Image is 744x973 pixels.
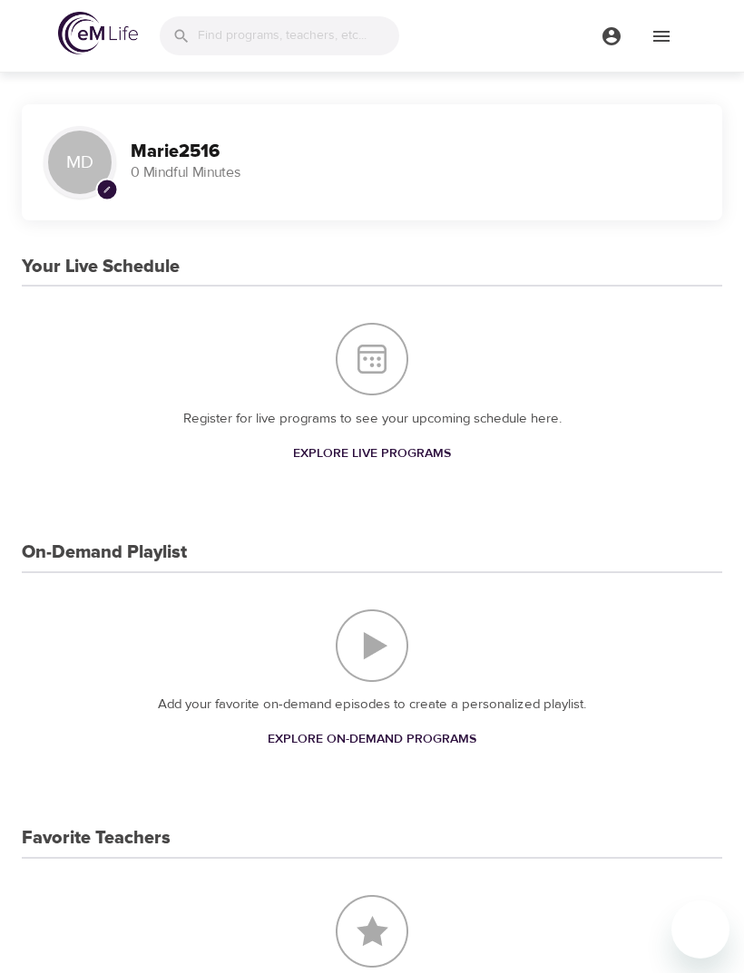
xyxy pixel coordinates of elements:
h3: Favorite Teachers [22,828,171,849]
a: Explore Live Programs [286,437,458,471]
button: menu [586,11,636,61]
iframe: Button to launch messaging window [671,900,729,958]
p: Add your favorite on-demand episodes to create a personalized playlist. [58,695,686,715]
p: Register for live programs to see your upcoming schedule here. [58,409,686,430]
input: Find programs, teachers, etc... [198,16,399,55]
span: Explore On-Demand Programs [268,728,476,751]
img: Favorite Teachers [336,895,408,968]
img: logo [58,12,138,54]
h3: Your Live Schedule [22,257,180,277]
img: Your Live Schedule [336,323,408,395]
img: On-Demand Playlist [336,609,408,682]
h3: On-Demand Playlist [22,542,187,563]
p: 0 Mindful Minutes [131,162,700,183]
div: MD [44,126,116,199]
h3: Marie2516 [131,141,700,162]
span: Explore Live Programs [293,443,451,465]
a: Explore On-Demand Programs [260,723,484,756]
button: menu [636,11,686,61]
